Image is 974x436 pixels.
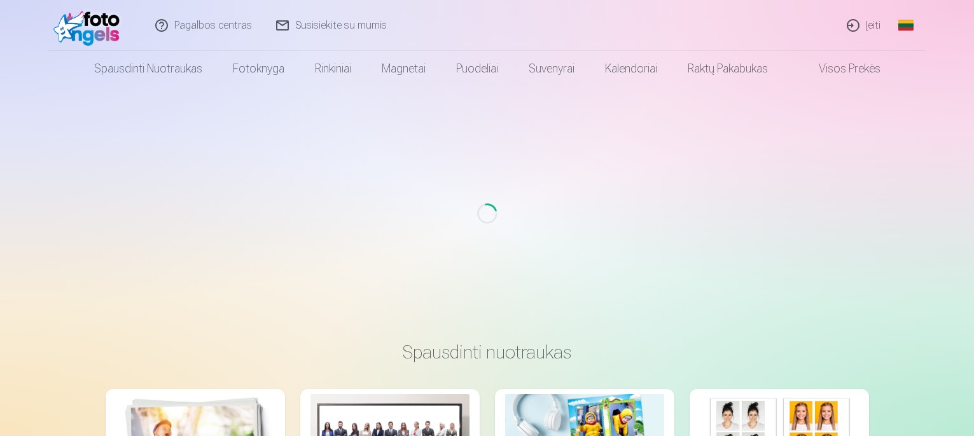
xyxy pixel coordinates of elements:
[218,51,300,86] a: Fotoknyga
[783,51,896,86] a: Visos prekės
[590,51,672,86] a: Kalendoriai
[672,51,783,86] a: Raktų pakabukas
[441,51,513,86] a: Puodeliai
[53,5,127,46] img: /fa2
[300,51,366,86] a: Rinkiniai
[79,51,218,86] a: Spausdinti nuotraukas
[366,51,441,86] a: Magnetai
[513,51,590,86] a: Suvenyrai
[116,341,859,364] h3: Spausdinti nuotraukas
